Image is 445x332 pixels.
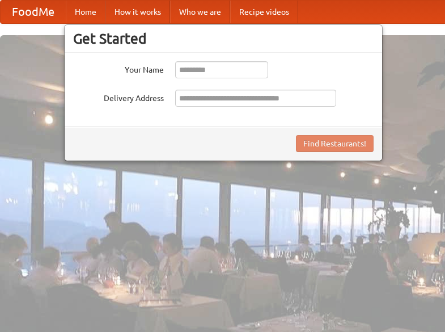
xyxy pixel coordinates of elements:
[73,90,164,104] label: Delivery Address
[105,1,170,23] a: How it works
[1,1,66,23] a: FoodMe
[170,1,230,23] a: Who we are
[296,135,374,152] button: Find Restaurants!
[73,61,164,75] label: Your Name
[73,30,374,47] h3: Get Started
[230,1,298,23] a: Recipe videos
[66,1,105,23] a: Home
